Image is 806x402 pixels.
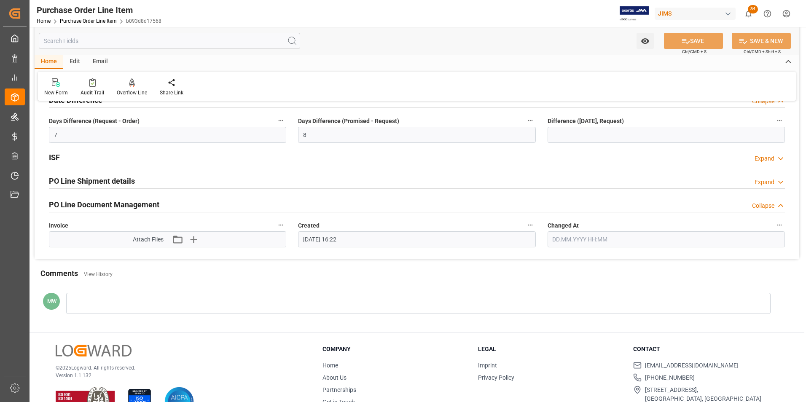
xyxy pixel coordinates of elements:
[47,298,56,304] span: MW
[63,55,86,69] div: Edit
[620,6,649,21] img: Exertis%20JAM%20-%20Email%20Logo.jpg_1722504956.jpg
[40,268,78,279] h2: Comments
[645,361,739,370] span: [EMAIL_ADDRESS][DOMAIN_NAME]
[774,115,785,126] button: Difference ([DATE], Request)
[37,4,161,16] div: Purchase Order Line Item
[655,5,739,21] button: JIMS
[637,33,654,49] button: open menu
[49,117,140,126] span: Days Difference (Request - Order)
[322,362,338,369] a: Home
[322,374,347,381] a: About Us
[478,374,514,381] a: Privacy Policy
[748,5,758,13] span: 34
[49,199,159,210] h2: PO Line Document Management
[774,220,785,230] button: Changed At
[298,221,320,230] span: Created
[37,18,51,24] a: Home
[739,4,758,23] button: show 34 new notifications
[44,89,68,96] div: New Form
[525,220,536,230] button: Created
[758,4,777,23] button: Help Center
[275,115,286,126] button: Days Difference (Request - Order)
[478,345,623,354] h3: Legal
[117,89,147,96] div: Overflow Line
[56,372,301,379] p: Version 1.1.132
[322,345,467,354] h3: Company
[35,55,63,69] div: Home
[84,271,113,277] a: View History
[49,175,135,187] h2: PO Line Shipment details
[56,364,301,372] p: © 2025 Logward. All rights reserved.
[56,345,132,357] img: Logward Logo
[752,97,774,106] div: Collapse
[645,373,695,382] span: [PHONE_NUMBER]
[275,220,286,230] button: Invoice
[322,386,356,393] a: Partnerships
[160,89,183,96] div: Share Link
[752,201,774,210] div: Collapse
[298,231,535,247] input: DD.MM.YYYY HH:MM
[732,33,791,49] button: SAVE & NEW
[548,221,579,230] span: Changed At
[39,33,300,49] input: Search Fields
[655,8,736,20] div: JIMS
[60,18,117,24] a: Purchase Order Line Item
[744,48,781,55] span: Ctrl/CMD + Shift + S
[548,231,785,247] input: DD.MM.YYYY HH:MM
[755,154,774,163] div: Expand
[633,345,778,354] h3: Contact
[478,362,497,369] a: Imprint
[133,235,164,244] span: Attach Files
[86,55,114,69] div: Email
[298,117,399,126] span: Days Difference (Promised - Request)
[49,221,68,230] span: Invoice
[49,152,60,163] h2: ISF
[682,48,707,55] span: Ctrl/CMD + S
[548,117,624,126] span: Difference ([DATE], Request)
[525,115,536,126] button: Days Difference (Promised - Request)
[755,178,774,187] div: Expand
[81,89,104,96] div: Audit Trail
[664,33,723,49] button: SAVE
